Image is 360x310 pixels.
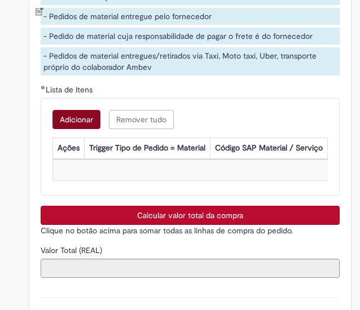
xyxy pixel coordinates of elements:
span: Lista de Itens [46,85,95,95]
th: Código SAP Material / Serviço [210,138,328,159]
input: Valor Total (REAL) [41,259,340,278]
div: - Pedido de material cuja responsabilidade de pagar o frete é do fornecedor [41,28,340,45]
button: Add a row for Lista de Itens [52,110,100,129]
p: Clique no botão acima para somar todas as linhas de compra do pedido. [41,225,340,236]
div: - Pedidos de material entregues/retirados via Taxi, Moto taxi, Uber, transporte próprio do colabo... [41,47,340,76]
span: Obrigatório Preenchido [41,85,46,90]
div: - Pedidos de material entregue pelo fornecedor [41,8,340,25]
th: Ações [53,138,85,159]
button: Calcular valor total da compra [41,206,340,225]
th: Trigger Tipo de Pedido = Material [85,138,210,159]
label: Somente leitura - Valor Total (REAL) [41,245,104,256]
